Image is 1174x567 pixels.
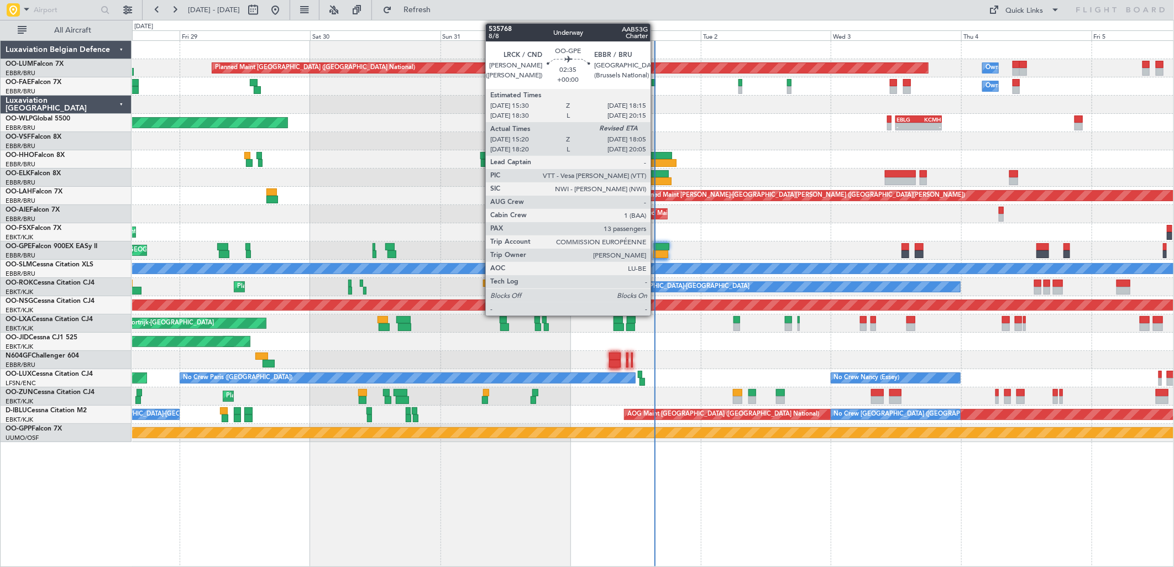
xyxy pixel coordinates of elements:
[6,179,35,187] a: EBBR/BRU
[6,371,32,377] span: OO-LUX
[961,30,1092,40] div: Thu 4
[6,134,61,140] a: OO-VSFFalcon 8X
[6,79,31,86] span: OO-FAE
[834,406,1019,423] div: No Crew [GEOGRAPHIC_DATA] ([GEOGRAPHIC_DATA] National)
[6,371,93,377] a: OO-LUXCessna Citation CJ4
[831,30,961,40] div: Wed 3
[6,397,33,406] a: EBKT/KJK
[573,279,750,295] div: A/C Unavailable [GEOGRAPHIC_DATA]-[GEOGRAPHIC_DATA]
[570,30,701,40] div: Mon 1
[6,61,33,67] span: OO-LUM
[6,288,33,296] a: EBKT/KJK
[6,197,35,205] a: EBBR/BRU
[6,298,95,305] a: OO-NSGCessna Citation CJ4
[85,315,214,332] div: Planned Maint Kortrijk-[GEOGRAPHIC_DATA]
[6,61,64,67] a: OO-LUMFalcon 7X
[834,370,900,386] div: No Crew Nancy (Essey)
[897,116,919,123] div: EBLG
[188,5,240,15] span: [DATE] - [DATE]
[6,379,36,387] a: LFSN/ENC
[134,22,153,32] div: [DATE]
[6,134,31,140] span: OO-VSF
[6,389,95,396] a: OO-ZUNCessna Citation CJ4
[6,207,60,213] a: OO-AIEFalcon 7X
[6,261,32,268] span: OO-SLM
[1006,6,1044,17] div: Quick Links
[6,298,33,305] span: OO-NSG
[6,233,33,242] a: EBKT/KJK
[394,6,441,14] span: Refresh
[572,22,591,32] div: [DATE]
[6,79,61,86] a: OO-FAEFalcon 7X
[6,280,95,286] a: OO-ROKCessna Citation CJ4
[6,361,35,369] a: EBBR/BRU
[378,1,444,19] button: Refresh
[501,160,525,166] div: 11:07 Z
[6,207,29,213] span: OO-AIE
[34,2,97,18] input: Airport
[441,30,571,40] div: Sun 31
[6,243,32,250] span: OO-GPE
[6,225,61,232] a: OO-FSXFalcon 7X
[701,30,831,40] div: Tue 2
[6,225,31,232] span: OO-FSX
[6,280,33,286] span: OO-ROK
[633,206,807,222] div: Planned Maint [GEOGRAPHIC_DATA] ([GEOGRAPHIC_DATA])
[986,78,1061,95] div: Owner Melsbroek Air Base
[183,370,292,386] div: No Crew Paris ([GEOGRAPHIC_DATA])
[6,306,33,314] a: EBKT/KJK
[6,353,32,359] span: N604GF
[986,60,1061,76] div: Owner Melsbroek Air Base
[919,123,941,130] div: -
[6,316,32,323] span: OO-LXA
[6,343,33,351] a: EBKT/KJK
[310,30,441,40] div: Sat 30
[53,406,229,423] div: A/C Unavailable [GEOGRAPHIC_DATA]-[GEOGRAPHIC_DATA]
[6,170,30,177] span: OO-ELK
[237,279,366,295] div: Planned Maint Kortrijk-[GEOGRAPHIC_DATA]
[6,270,35,278] a: EBBR/BRU
[6,188,62,195] a: OO-LAHFalcon 7X
[6,170,61,177] a: OO-ELKFalcon 8X
[6,407,27,414] span: D-IBLU
[6,116,33,122] span: OO-WLP
[6,188,32,195] span: OO-LAH
[495,153,520,159] div: [PERSON_NAME]
[6,160,35,169] a: EBBR/BRU
[919,116,941,123] div: KCMH
[638,187,965,204] div: Planned Maint [PERSON_NAME]-[GEOGRAPHIC_DATA][PERSON_NAME] ([GEOGRAPHIC_DATA][PERSON_NAME])
[6,215,35,223] a: EBBR/BRU
[525,160,549,166] div: 20:15 Z
[6,426,32,432] span: OO-GPP
[6,251,35,260] a: EBBR/BRU
[180,30,310,40] div: Fri 29
[6,324,33,333] a: EBKT/KJK
[226,388,355,405] div: Planned Maint Kortrijk-[GEOGRAPHIC_DATA]
[6,426,62,432] a: OO-GPPFalcon 7X
[6,416,33,424] a: EBKT/KJK
[6,389,33,396] span: OO-ZUN
[215,60,415,76] div: Planned Maint [GEOGRAPHIC_DATA] ([GEOGRAPHIC_DATA] National)
[6,124,35,132] a: EBBR/BRU
[6,407,87,414] a: D-IBLUCessna Citation M2
[6,316,93,323] a: OO-LXACessna Citation CJ4
[6,334,29,341] span: OO-JID
[6,87,35,96] a: EBBR/BRU
[519,153,543,159] div: KTEB
[29,27,117,34] span: All Aircraft
[627,406,819,423] div: AOG Maint [GEOGRAPHIC_DATA] ([GEOGRAPHIC_DATA] National)
[6,353,79,359] a: N604GFChallenger 604
[6,142,35,150] a: EBBR/BRU
[6,261,93,268] a: OO-SLMCessna Citation XLS
[6,243,97,250] a: OO-GPEFalcon 900EX EASy II
[12,22,120,39] button: All Aircraft
[6,116,70,122] a: OO-WLPGlobal 5500
[6,69,35,77] a: EBBR/BRU
[897,123,919,130] div: -
[984,1,1066,19] button: Quick Links
[6,152,34,159] span: OO-HHO
[6,434,39,442] a: UUMO/OSF
[6,152,65,159] a: OO-HHOFalcon 8X
[6,334,77,341] a: OO-JIDCessna CJ1 525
